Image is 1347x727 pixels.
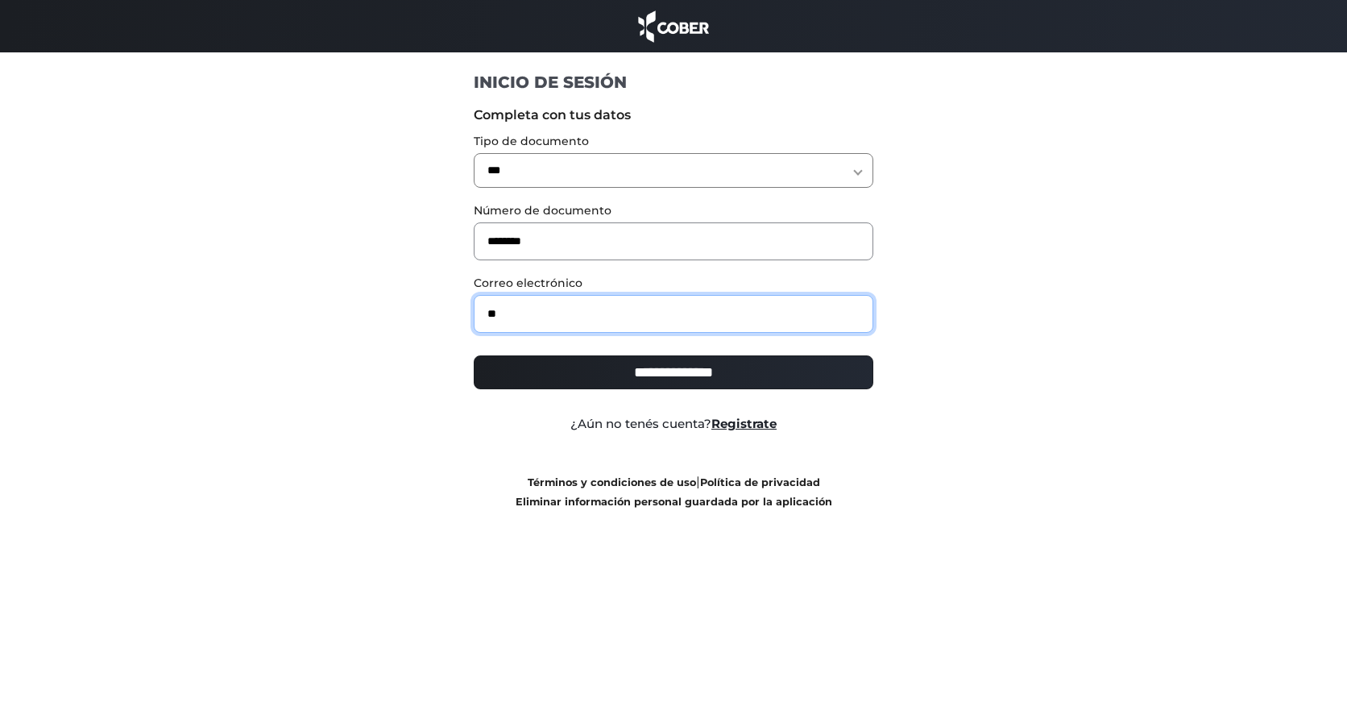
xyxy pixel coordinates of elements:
[462,415,886,434] div: ¿Aún no tenés cuenta?
[634,8,713,44] img: cober_marca.png
[474,106,874,125] label: Completa con tus datos
[528,476,696,488] a: Términos y condiciones de uso
[474,133,874,150] label: Tipo de documento
[516,496,832,508] a: Eliminar información personal guardada por la aplicación
[474,202,874,219] label: Número de documento
[711,416,777,431] a: Registrate
[474,72,874,93] h1: INICIO DE SESIÓN
[462,472,886,511] div: |
[474,275,874,292] label: Correo electrónico
[700,476,820,488] a: Política de privacidad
